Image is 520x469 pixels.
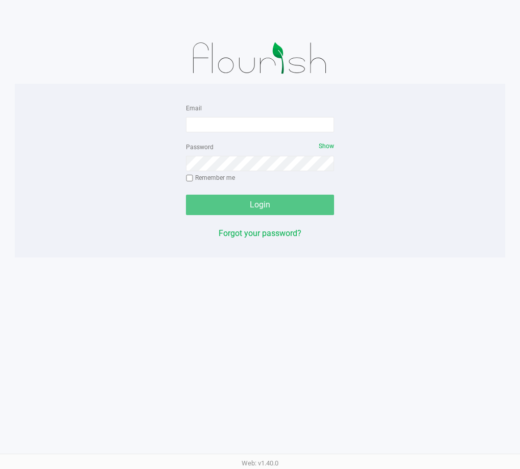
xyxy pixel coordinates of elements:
[186,143,214,152] label: Password
[219,227,301,240] button: Forgot your password?
[186,104,202,113] label: Email
[186,175,193,182] input: Remember me
[186,173,235,182] label: Remember me
[242,459,278,467] span: Web: v1.40.0
[319,143,334,150] span: Show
